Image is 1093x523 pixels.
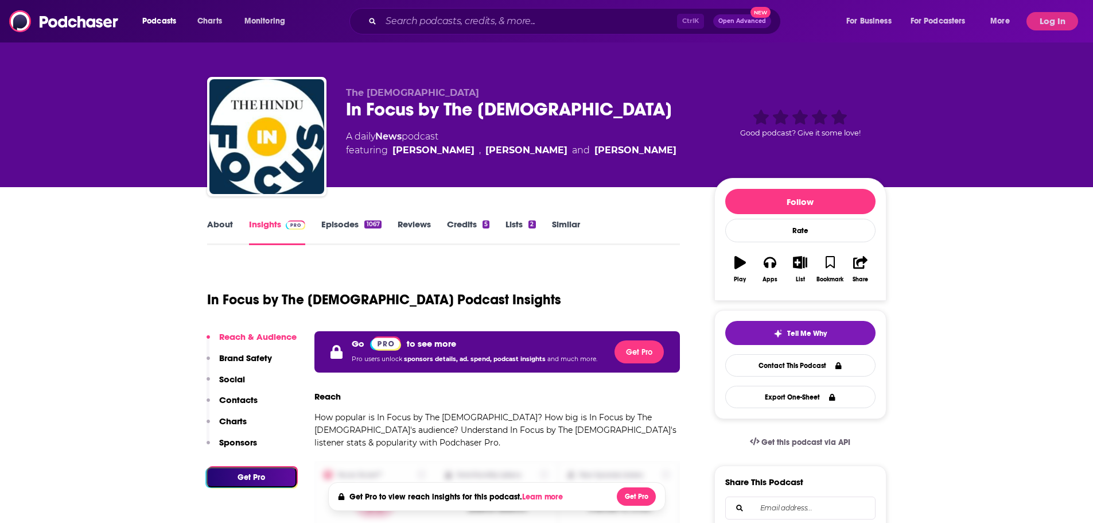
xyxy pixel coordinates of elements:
[505,219,535,245] a: Lists2
[677,14,704,29] span: Ctrl K
[404,355,547,363] span: sponsors details, ad. spend, podcast insights
[761,437,850,447] span: Get this podcast via API
[398,219,431,245] a: Reviews
[190,12,229,30] a: Charts
[142,13,176,29] span: Podcasts
[773,329,783,338] img: tell me why sparkle
[219,394,258,405] p: Contacts
[134,12,191,30] button: open menu
[725,476,803,487] h3: Share This Podcast
[392,144,474,157] a: Amit Baruah
[714,87,886,158] div: Good podcast? Give it some love!
[219,331,297,342] p: Reach & Audience
[219,352,272,363] p: Brand Safety
[375,131,402,142] a: News
[853,276,868,283] div: Share
[725,497,876,520] div: Search followers
[485,144,567,157] a: [PERSON_NAME]
[725,354,876,377] a: Contact This Podcast
[713,14,771,28] button: Open AdvancedNew
[614,340,664,363] button: Get Pro
[207,394,258,416] button: Contacts
[447,219,489,245] a: Credits5
[370,336,402,351] a: Pro website
[407,338,456,349] p: to see more
[785,249,815,290] button: List
[219,416,247,427] p: Charts
[617,487,656,506] button: Get Pro
[911,13,966,29] span: For Podcasters
[207,291,561,308] h1: In Focus by The [DEMOGRAPHIC_DATA] Podcast Insights
[903,12,982,30] button: open menu
[249,219,306,245] a: InsightsPodchaser Pro
[725,219,876,242] div: Rate
[741,428,860,456] a: Get this podcast via API
[207,352,272,374] button: Brand Safety
[346,87,479,98] span: The [DEMOGRAPHIC_DATA]
[740,129,861,137] span: Good podcast? Give it some love!
[845,249,875,290] button: Share
[750,7,771,18] span: New
[346,130,676,157] div: A daily podcast
[594,144,676,157] a: [PERSON_NAME]
[725,249,755,290] button: Play
[479,144,481,157] span: ,
[572,144,590,157] span: and
[236,12,300,30] button: open menu
[286,220,306,230] img: Podchaser Pro
[207,467,297,487] button: Get Pro
[846,13,892,29] span: For Business
[815,249,845,290] button: Bookmark
[209,79,324,194] img: In Focus by The Hindu
[787,329,827,338] span: Tell Me Why
[990,13,1010,29] span: More
[552,219,580,245] a: Similar
[364,220,381,228] div: 1067
[9,10,119,32] img: Podchaser - Follow, Share and Rate Podcasts
[314,411,680,449] p: How popular is In Focus by The [DEMOGRAPHIC_DATA]? How big is In Focus by The [DEMOGRAPHIC_DATA]'...
[207,374,245,395] button: Social
[207,219,233,245] a: About
[219,437,257,448] p: Sponsors
[207,437,257,458] button: Sponsors
[244,13,285,29] span: Monitoring
[352,351,597,368] p: Pro users unlock and much more.
[360,8,792,34] div: Search podcasts, credits, & more...
[314,391,341,402] h3: Reach
[197,13,222,29] span: Charts
[796,276,805,283] div: List
[346,144,676,157] span: featuring
[381,12,677,30] input: Search podcasts, credits, & more...
[207,331,297,352] button: Reach & Audience
[522,493,566,502] button: Learn more
[349,492,566,502] h4: Get Pro to view reach insights for this podcast.
[725,189,876,214] button: Follow
[725,386,876,408] button: Export One-Sheet
[219,374,245,385] p: Social
[528,220,535,228] div: 2
[734,276,746,283] div: Play
[816,276,843,283] div: Bookmark
[1026,12,1078,30] button: Log In
[370,336,402,351] img: Podchaser Pro
[483,220,489,228] div: 5
[838,12,906,30] button: open menu
[755,249,785,290] button: Apps
[763,276,777,283] div: Apps
[725,321,876,345] button: tell me why sparkleTell Me Why
[207,416,247,437] button: Charts
[982,12,1024,30] button: open menu
[321,219,381,245] a: Episodes1067
[352,338,364,349] p: Go
[735,497,866,519] input: Email address...
[718,18,766,24] span: Open Advanced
